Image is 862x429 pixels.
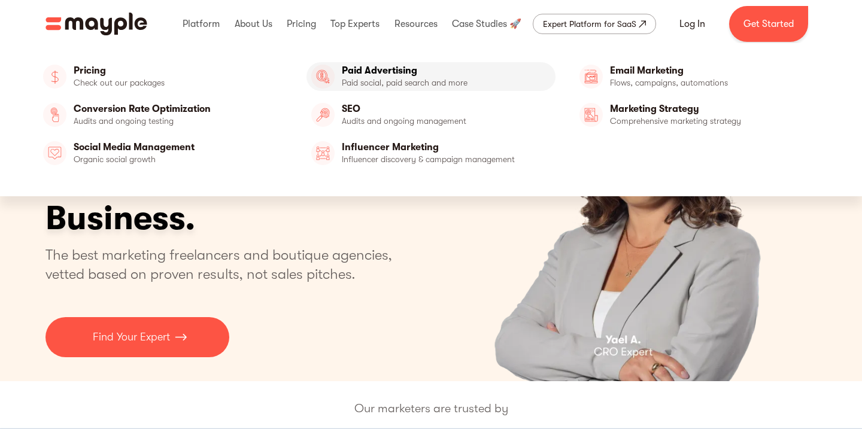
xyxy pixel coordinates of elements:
a: Find Your Expert [45,317,229,357]
a: Get Started [729,6,808,42]
div: Platform [180,5,223,43]
a: Expert Platform for SaaS [533,14,656,34]
a: Log In [665,10,720,38]
div: carousel [442,48,817,381]
p: The best marketing freelancers and boutique agencies, vetted based on proven results, not sales p... [45,245,406,284]
div: Expert Platform for SaaS [543,17,636,31]
a: home [45,13,147,35]
div: Resources [391,5,441,43]
p: Find Your Expert [93,329,170,345]
div: 3 of 4 [442,48,817,381]
div: Pricing [284,5,319,43]
iframe: Chat Widget [646,290,862,429]
div: Top Experts [327,5,383,43]
div: About Us [232,5,275,43]
img: Mayple logo [45,13,147,35]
